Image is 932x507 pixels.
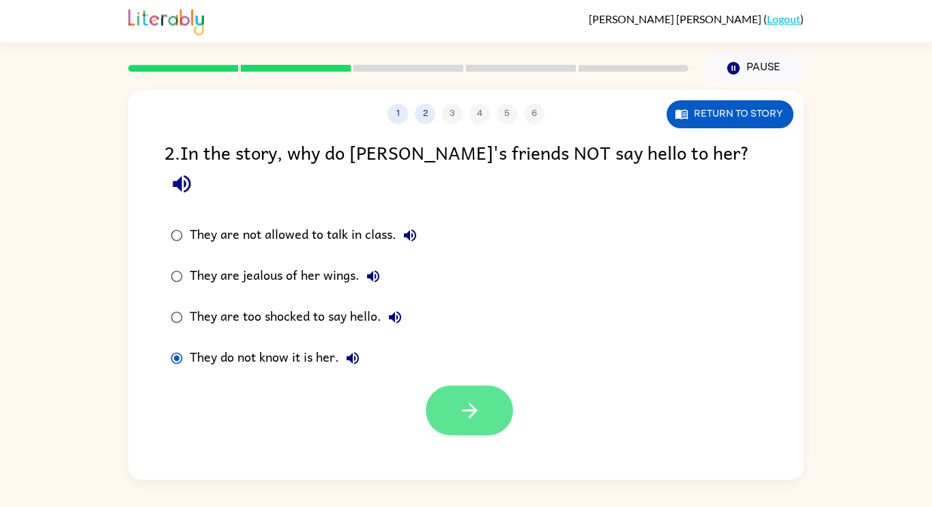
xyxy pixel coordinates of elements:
a: Logout [767,12,800,25]
button: They are jealous of her wings. [360,263,387,290]
div: They do not know it is her. [190,345,366,372]
span: [PERSON_NAME] [PERSON_NAME] [589,12,763,25]
button: They do not know it is her. [339,345,366,372]
button: Pause [705,53,804,84]
div: ( ) [589,12,804,25]
button: 1 [388,104,408,124]
button: They are not allowed to talk in class. [396,222,424,249]
div: They are too shocked to say hello. [190,304,409,331]
div: They are not allowed to talk in class. [190,222,424,249]
button: They are too shocked to say hello. [381,304,409,331]
div: 2 . In the story, why do [PERSON_NAME]'s friends NOT say hello to her? [164,138,768,201]
button: 2 [415,104,435,124]
img: Literably [128,5,204,35]
button: Return to story [667,100,793,128]
div: They are jealous of her wings. [190,263,387,290]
